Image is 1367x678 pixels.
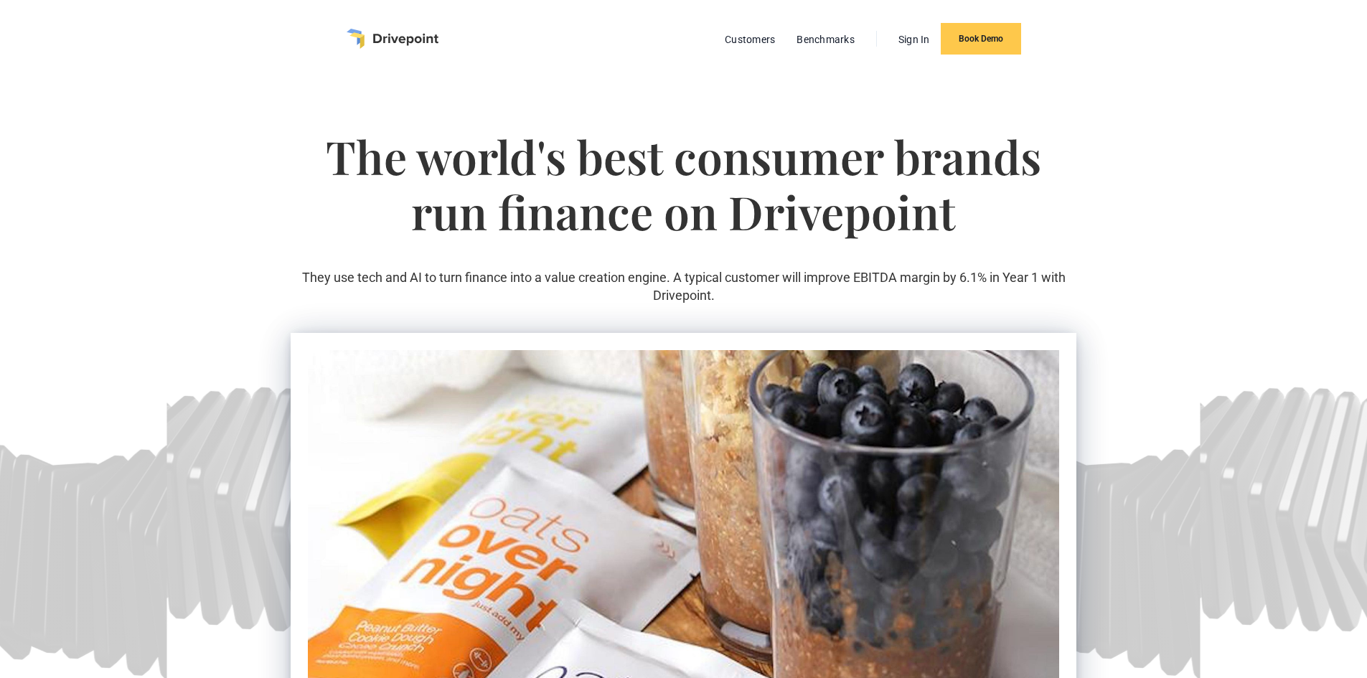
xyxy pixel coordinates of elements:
h1: The world's best consumer brands run finance on Drivepoint [291,129,1076,268]
a: Benchmarks [789,30,862,49]
a: Book Demo [941,23,1021,55]
a: Sign In [891,30,937,49]
a: home [347,29,438,49]
a: Customers [718,30,782,49]
p: They use tech and AI to turn finance into a value creation engine. A typical customer will improv... [291,268,1076,304]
